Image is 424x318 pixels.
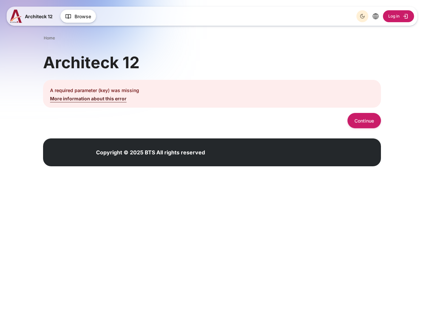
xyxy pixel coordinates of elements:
div: Dark Mode [357,11,367,21]
button: Languages [370,10,382,22]
h1: Architeck 12 [43,52,139,73]
a: Log in [383,10,414,22]
p: A required parameter (key) was missing [50,87,374,94]
span: Browse [75,13,91,20]
button: Browse [60,10,96,23]
section: Content [43,52,381,128]
nav: Navigation bar [43,34,381,42]
span: Log in [388,10,399,22]
a: A12 A12 Architeck 12 [10,10,55,23]
button: Continue [347,113,381,128]
span: Architeck 12 [25,13,53,20]
button: Light Mode Dark Mode [356,10,368,22]
img: A12 [10,10,22,23]
a: More information about this error [50,96,127,101]
strong: Copyright © 2025 BTS All rights reserved [96,149,205,156]
a: Home [44,35,55,41]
